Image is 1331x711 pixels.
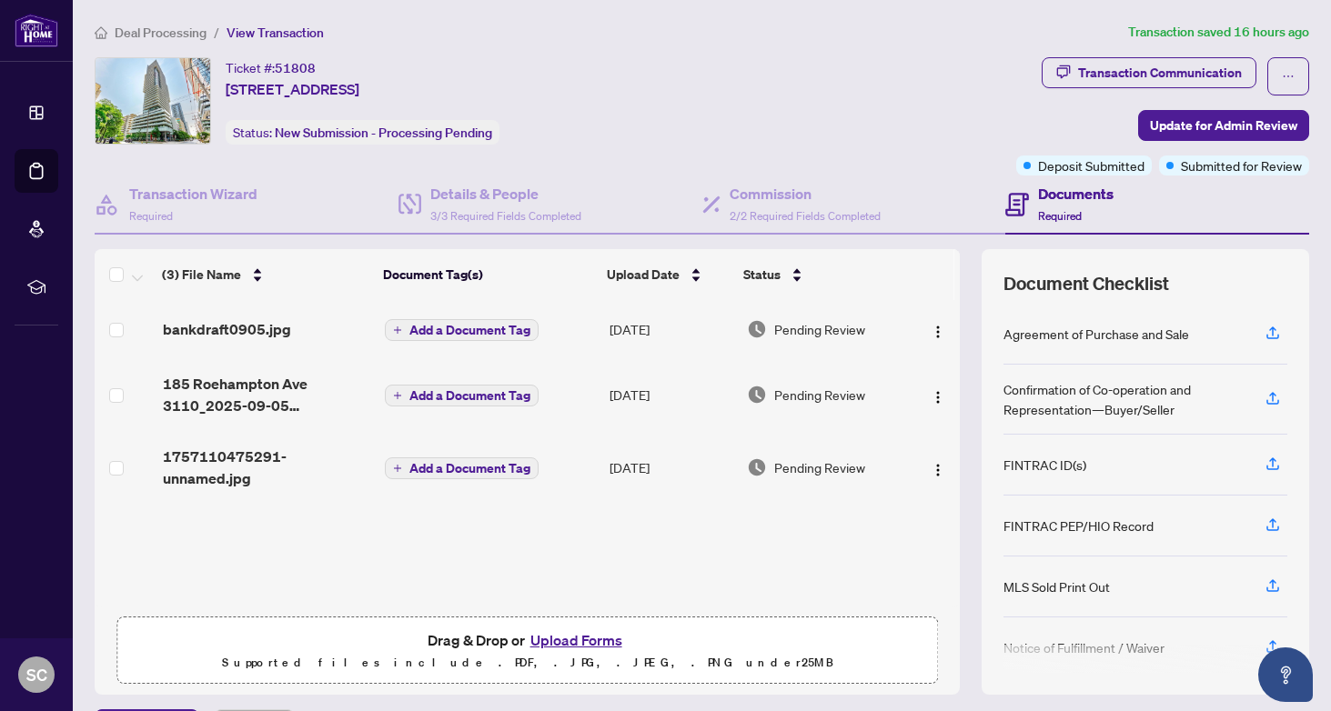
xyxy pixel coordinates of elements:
h4: Documents [1038,183,1114,205]
button: Logo [923,453,953,482]
span: Add a Document Tag [409,462,530,475]
img: Logo [931,463,945,477]
div: Agreement of Purchase and Sale [1003,324,1189,344]
div: Ticket #: [226,57,316,78]
button: Add a Document Tag [385,385,539,406]
span: 51808 [275,60,316,76]
span: Add a Document Tag [409,324,530,336]
li: / [214,22,219,43]
th: Document Tag(s) [376,249,599,300]
span: Deal Processing [115,25,207,41]
button: Transaction Communication [1042,57,1256,88]
span: [STREET_ADDRESS] [226,78,359,100]
span: Status [743,265,781,285]
img: logo [15,14,58,47]
img: Document Status [747,319,767,339]
h4: Commission [730,183,881,205]
h4: Transaction Wizard [129,183,257,205]
img: Document Status [747,385,767,405]
div: Notice of Fulfillment / Waiver [1003,637,1165,657]
button: Upload Forms [525,628,628,652]
button: Update for Admin Review [1138,110,1309,141]
img: Logo [931,325,945,339]
span: 185 Roehampton Ave 3110_2025-09-05 15_30_32.pdf [163,373,370,416]
button: Logo [923,315,953,344]
div: Status: [226,120,499,145]
span: ellipsis [1282,70,1295,83]
td: [DATE] [602,300,740,358]
span: Upload Date [607,265,680,285]
img: Logo [931,390,945,405]
span: Drag & Drop orUpload FormsSupported files include .PDF, .JPG, .JPEG, .PNG under25MB [117,617,937,685]
span: New Submission - Processing Pending [275,125,492,141]
span: home [95,26,107,39]
span: plus [393,464,402,473]
span: 3/3 Required Fields Completed [430,209,581,223]
h4: Details & People [430,183,581,205]
span: Pending Review [774,385,865,405]
span: Pending Review [774,319,865,339]
span: Drag & Drop or [428,628,628,652]
th: (3) File Name [155,249,376,300]
div: MLS Sold Print Out [1003,576,1110,596]
span: (3) File Name [162,265,241,285]
p: Supported files include .PDF, .JPG, .JPEG, .PNG under 25 MB [128,652,926,674]
span: SC [26,662,47,687]
span: Pending Review [774,457,865,477]
span: 1757110475291-unnamed.jpg [163,446,370,489]
button: Add a Document Tag [385,456,539,480]
div: FINTRAC PEP/HIO Record [1003,516,1154,536]
span: bankdraft0905.jpg [163,318,291,340]
th: Status [736,249,906,300]
span: Document Checklist [1003,271,1169,296]
span: plus [393,391,402,400]
td: [DATE] [602,431,740,504]
button: Add a Document Tag [385,318,539,342]
button: Logo [923,380,953,409]
div: Confirmation of Co-operation and Representation—Buyer/Seller [1003,379,1244,419]
div: FINTRAC ID(s) [1003,455,1086,475]
th: Upload Date [600,249,736,300]
img: IMG-C12336194_1.jpg [96,58,210,144]
span: Add a Document Tag [409,389,530,402]
span: View Transaction [227,25,324,41]
img: Document Status [747,457,767,477]
span: plus [393,325,402,335]
span: Required [1038,209,1082,223]
span: Submitted for Review [1181,155,1302,175]
button: Add a Document Tag [385,384,539,407]
article: Transaction saved 16 hours ago [1128,22,1309,43]
td: [DATE] [602,358,740,431]
span: Required [129,209,173,223]
button: Open asap [1258,647,1313,702]
button: Add a Document Tag [385,457,539,479]
button: Add a Document Tag [385,319,539,341]
span: 2/2 Required Fields Completed [730,209,881,223]
span: Update for Admin Review [1150,111,1297,140]
span: Deposit Submitted [1038,155,1144,175]
div: Transaction Communication [1078,58,1242,87]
